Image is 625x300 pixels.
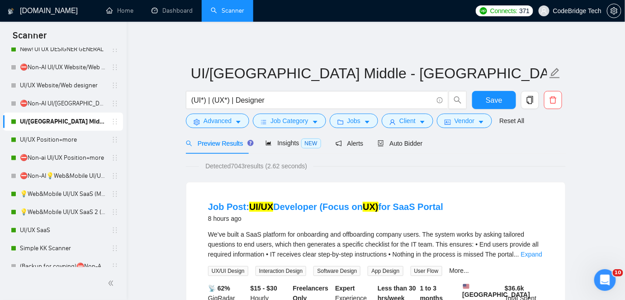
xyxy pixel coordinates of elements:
span: Detected 7043 results (2.62 seconds) [199,161,313,171]
span: holder [111,82,118,89]
a: UI/UX Website/Web designer [20,76,106,95]
span: Save [486,95,502,106]
span: user [541,8,547,14]
span: holder [111,100,118,107]
span: Preview Results [186,140,251,147]
input: Search Freelance Jobs... [191,95,433,106]
span: 10 [613,269,623,276]
span: folder [337,119,344,125]
span: Job Category [270,116,308,126]
span: ... [514,251,519,258]
span: Alerts [336,140,364,147]
span: caret-down [312,119,318,125]
span: user [389,119,396,125]
span: caret-down [235,119,241,125]
b: [GEOGRAPHIC_DATA] [463,283,530,298]
span: holder [111,64,118,71]
span: User Flow [411,266,442,276]
span: Auto Bidder [378,140,422,147]
mark: UI/UX [249,202,273,212]
span: App Design [368,266,403,276]
span: search [449,96,466,104]
a: ⛔Non-ai UI/UX Position+more [20,149,106,167]
div: 8 hours ago [208,213,443,224]
span: Connects: [490,6,517,16]
span: edit [549,67,561,79]
button: userClientcaret-down [382,114,433,128]
span: idcard [445,119,451,125]
span: double-left [108,279,117,288]
span: notification [336,140,342,147]
a: dashboardDashboard [152,7,193,14]
a: New! UI UX DESIGNER GENERAL [20,40,106,58]
b: $ 36.6k [505,285,524,292]
a: UI/UX Position+more [20,131,106,149]
a: More... [450,267,469,274]
a: setting [607,7,621,14]
iframe: Intercom live chat [594,269,616,291]
span: holder [111,263,118,270]
span: holder [111,172,118,180]
span: robot [378,140,384,147]
b: 📡 62% [208,285,230,292]
a: 💡Web&Mobile UI/UX SaaS (Mariia) [20,185,106,203]
img: upwork-logo.png [480,7,487,14]
span: holder [111,190,118,198]
button: folderJobscaret-down [330,114,379,128]
span: We’ve built a SaaS platform for onboarding and offboarding company users. The system works by ask... [208,231,539,258]
span: holder [111,154,118,162]
a: Expand [521,251,542,258]
button: barsJob Categorycaret-down [253,114,326,128]
a: UI/[GEOGRAPHIC_DATA] Middle - [GEOGRAPHIC_DATA], [GEOGRAPHIC_DATA], [GEOGRAPHIC_DATA], [GEOGRAPHI... [20,113,106,131]
span: NEW [301,138,321,148]
a: UI/UX SaaS [20,221,106,239]
a: Simple KK Scanner [20,239,106,257]
span: 371 [519,6,529,16]
div: Tooltip anchor [246,139,255,147]
b: Expert [335,285,355,292]
span: Interaction Design [256,266,307,276]
a: Reset All [499,116,524,126]
a: ⛔Non-AI UI/UX Website/Web designer [20,58,106,76]
span: UX/UI Design [208,266,248,276]
span: Scanner [5,29,54,48]
button: copy [521,91,539,109]
span: caret-down [419,119,426,125]
button: settingAdvancedcaret-down [186,114,249,128]
span: holder [111,245,118,252]
span: Client [399,116,416,126]
span: copy [521,96,539,104]
a: ⛔Non-AI💡Web&Mobile UI/UX SaaS (Mariia) [20,167,106,185]
button: delete [544,91,562,109]
a: ⛔Non-AI UI/[GEOGRAPHIC_DATA] Middle - [GEOGRAPHIC_DATA], [GEOGRAPHIC_DATA], [GEOGRAPHIC_DATA], [G... [20,95,106,113]
span: holder [111,136,118,143]
span: Insights [265,139,321,147]
span: caret-down [478,119,484,125]
a: 💡Web&Mobile UI/UX SaaS 2 ([PERSON_NAME]) [20,203,106,221]
span: Jobs [347,116,361,126]
span: search [186,140,192,147]
input: Scanner name... [191,62,547,85]
a: searchScanner [211,7,244,14]
span: holder [111,209,118,216]
button: setting [607,4,621,18]
span: area-chart [265,140,272,146]
span: Software Design [313,266,360,276]
span: info-circle [437,97,443,103]
span: holder [111,118,118,125]
span: delete [545,96,562,104]
img: logo [8,4,14,19]
span: caret-down [364,119,370,125]
a: homeHome [106,7,133,14]
span: holder [111,46,118,53]
span: bars [260,119,267,125]
img: 🇺🇸 [463,283,469,290]
mark: UX) [363,202,378,212]
b: $15 - $30 [251,285,277,292]
span: Vendor [455,116,474,126]
a: (Backup for coyping)⛔Non-AI New! UI UX DESIGN GENERAL [20,257,106,276]
a: Job Post:UI/UXDeveloper (Focus onUX)for SaaS Portal [208,202,443,212]
button: search [449,91,467,109]
span: setting [607,7,621,14]
button: idcardVendorcaret-down [437,114,492,128]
